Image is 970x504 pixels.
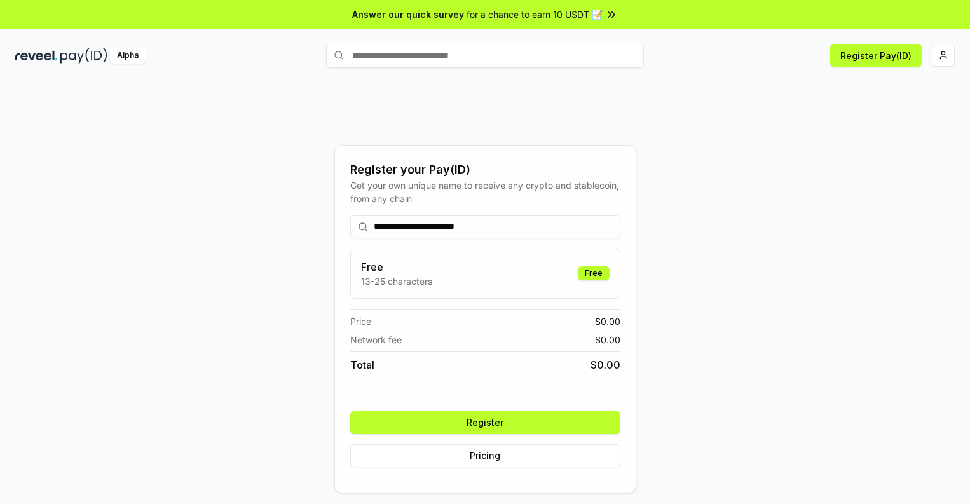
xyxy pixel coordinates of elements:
[595,315,620,328] span: $ 0.00
[110,48,146,64] div: Alpha
[467,8,603,21] span: for a chance to earn 10 USDT 📝
[15,48,58,64] img: reveel_dark
[595,333,620,346] span: $ 0.00
[591,357,620,372] span: $ 0.00
[350,444,620,467] button: Pricing
[350,333,402,346] span: Network fee
[350,179,620,205] div: Get your own unique name to receive any crypto and stablecoin, from any chain
[350,315,371,328] span: Price
[578,266,610,280] div: Free
[830,44,922,67] button: Register Pay(ID)
[350,161,620,179] div: Register your Pay(ID)
[361,259,432,275] h3: Free
[361,275,432,288] p: 13-25 characters
[352,8,464,21] span: Answer our quick survey
[350,357,374,372] span: Total
[350,411,620,434] button: Register
[60,48,107,64] img: pay_id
